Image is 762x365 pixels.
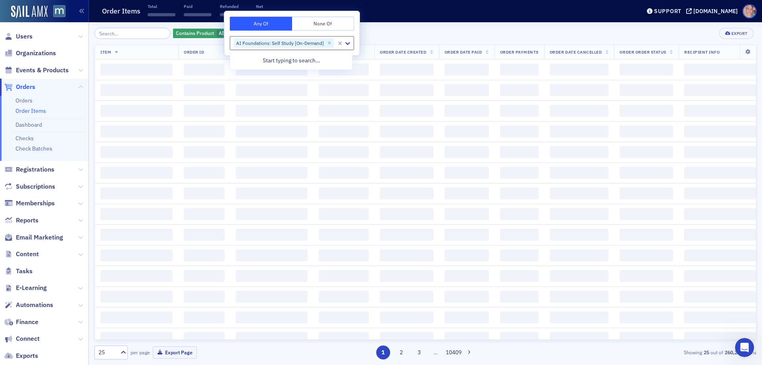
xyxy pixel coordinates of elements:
span: ‌ [319,332,369,344]
span: ‌ [184,332,225,344]
span: ‌ [319,229,369,241]
span: ‌ [184,311,225,323]
span: ‌ [100,126,173,137]
strong: 25 [702,349,710,356]
span: ‌ [100,187,173,199]
img: Profile image for Operator [6,147,19,160]
span: ‌ [684,126,756,137]
span: Tasks [16,267,33,276]
span: ‌ [236,146,308,158]
button: 2 [394,346,408,359]
span: ‌ [236,84,308,96]
span: ‌ [380,249,433,261]
span: ‌ [444,187,489,199]
span: ‌ [236,105,308,117]
span: ‌ [319,291,369,303]
p: Paid [184,4,212,9]
span: ‌ [684,270,756,282]
span: Registrations [16,165,54,174]
span: ‌ [684,229,756,241]
span: ‌ [684,64,756,75]
span: ‌ [319,208,369,220]
span: ‌ [500,332,539,344]
span: ‌ [184,167,225,179]
span: ‌ [319,311,369,323]
span: ‌ [444,146,489,158]
span: ‌ [184,84,225,96]
span: ‌ [319,187,369,199]
span: ‌ [620,270,673,282]
span: ‌ [380,64,433,75]
span: ‌ [620,167,673,179]
span: ‌ [620,291,673,303]
span: ‌ [620,249,673,261]
span: Contains Product [176,30,214,36]
span: ‌ [620,105,673,117]
div: Remove AI Foundations: Self Study [On-Demand] [325,39,334,48]
div: Export [731,31,748,36]
span: ‌ [444,229,489,241]
div: AI Foundations: Self Study [On-Demand] [173,29,320,39]
span: ‌ [236,126,308,137]
span: Order Date Cancelled [550,49,602,55]
span: ‌ [100,64,173,75]
button: Send a message… [136,257,149,270]
button: 10409 [446,346,460,359]
span: ‌ [444,64,489,75]
span: … [430,349,441,356]
span: ‌ [550,167,609,179]
div: Event Sponsor List Additions/Updates [25,94,152,124]
span: Connect [16,334,40,343]
button: Export Page [153,346,197,359]
span: Recipient Info [684,49,720,55]
div: 25 [98,348,116,357]
span: ‌ [184,64,225,75]
div: AI Foundations: Self Study [On-Demand] [234,39,325,48]
span: More in the Help Center [55,151,130,158]
span: ‌ [184,146,225,158]
span: ‌ [100,167,173,179]
span: ‌ [380,146,433,158]
label: per page [131,349,150,356]
a: Tasks [4,267,33,276]
button: Emoji picker [12,260,19,267]
button: Home [124,3,139,18]
span: ‌ [236,332,308,344]
div: Venue Updates [25,124,152,145]
span: ‌ [380,291,433,303]
span: ‌ [500,187,539,199]
div: [PERSON_NAME] • 11m ago [13,235,80,240]
span: ‌ [236,291,308,303]
img: SailAMX [11,6,48,18]
span: ‌ [236,229,308,241]
span: ‌ [184,208,225,220]
span: Exports [16,351,38,360]
h1: [PERSON_NAME] [38,4,90,10]
textarea: Message… [7,243,152,257]
a: Automations [4,301,53,309]
span: ‌ [444,208,489,220]
span: ‌ [550,291,609,303]
span: ‌ [684,311,756,323]
span: ‌ [550,105,609,117]
span: Events & Products [16,66,69,75]
div: Hi [PERSON_NAME], [13,193,124,201]
span: ‌ [550,229,609,241]
span: ‌ [220,13,248,16]
strong: Venue Updates [33,131,80,137]
span: ‌ [184,187,225,199]
span: ‌ [684,332,756,344]
span: ‌ [184,13,212,16]
span: ‌ [380,105,433,117]
div: Support [654,8,681,15]
span: ‌ [100,229,173,241]
span: ‌ [380,270,433,282]
span: ‌ [184,270,225,282]
a: Orders [4,83,35,91]
button: Start recording [50,260,57,267]
span: Order Payments [500,49,539,55]
span: ‌ [500,291,539,303]
span: ‌ [319,105,369,117]
span: ‌ [550,187,609,199]
span: ‌ [500,270,539,282]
